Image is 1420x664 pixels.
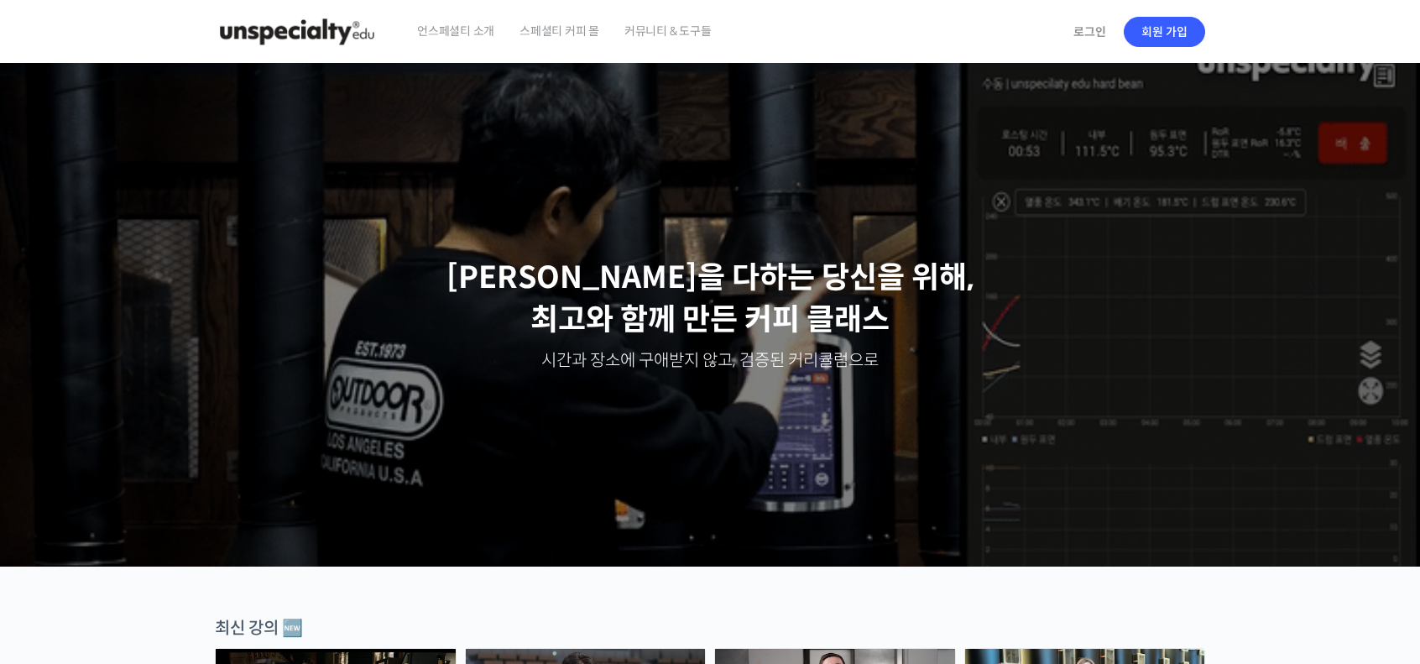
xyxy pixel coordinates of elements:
[1124,17,1205,47] a: 회원 가입
[154,551,174,564] span: 대화
[5,525,111,567] a: 홈
[111,525,217,567] a: 대화
[53,550,63,563] span: 홈
[217,525,322,567] a: 설정
[215,617,1205,640] div: 최신 강의 🆕
[17,257,1403,342] p: [PERSON_NAME]을 다하는 당신을 위해, 최고와 함께 만든 커피 클래스
[17,349,1403,373] p: 시간과 장소에 구애받지 않고, 검증된 커리큘럼으로
[1063,13,1116,51] a: 로그인
[259,550,279,563] span: 설정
